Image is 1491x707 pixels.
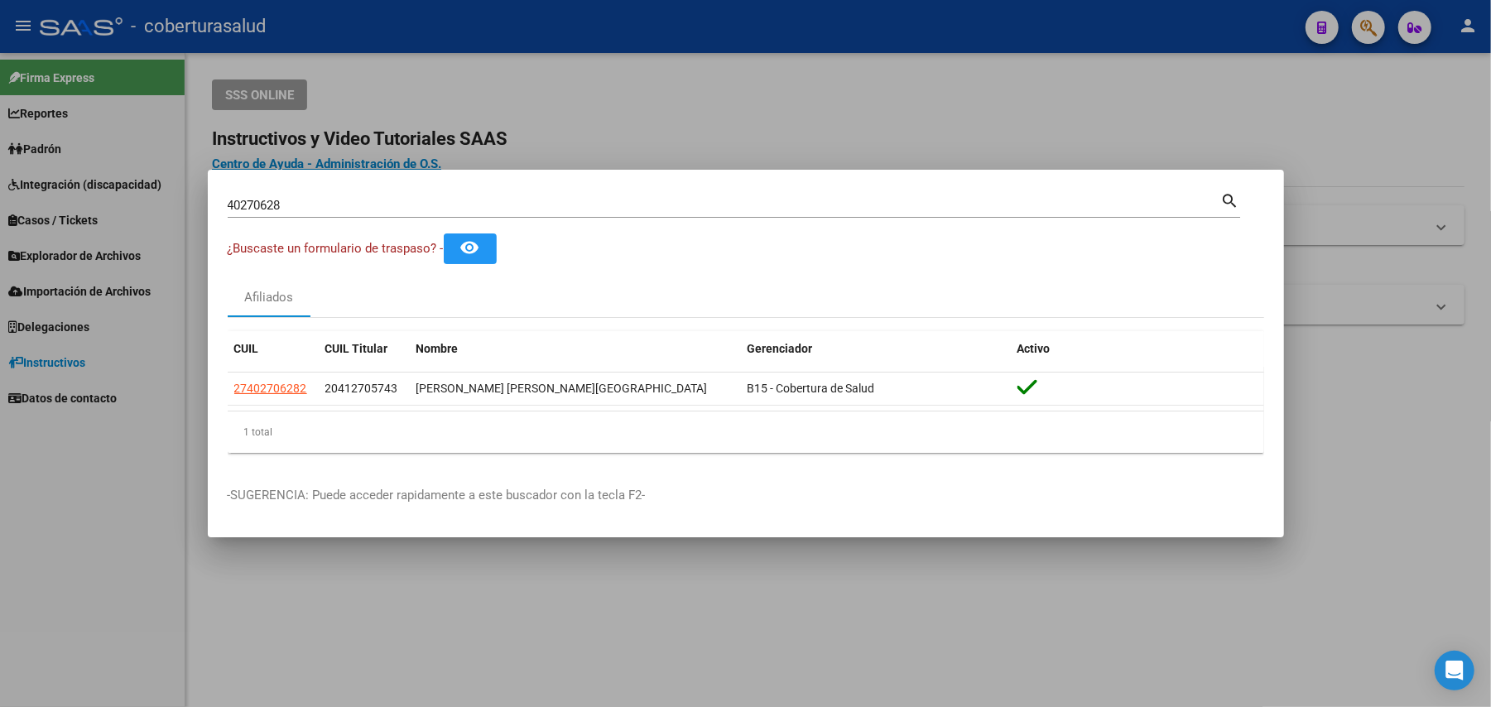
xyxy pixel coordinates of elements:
[234,342,259,355] span: CUIL
[748,382,875,395] span: B15 - Cobertura de Salud
[1011,331,1264,367] datatable-header-cell: Activo
[1017,342,1051,355] span: Activo
[325,342,388,355] span: CUIL Titular
[748,342,813,355] span: Gerenciador
[410,331,741,367] datatable-header-cell: Nombre
[228,331,319,367] datatable-header-cell: CUIL
[1435,651,1474,690] div: Open Intercom Messenger
[244,288,293,307] div: Afiliados
[741,331,1011,367] datatable-header-cell: Gerenciador
[416,379,734,398] div: [PERSON_NAME] [PERSON_NAME][GEOGRAPHIC_DATA]
[228,486,1264,505] p: -SUGERENCIA: Puede acceder rapidamente a este buscador con la tecla F2-
[319,331,410,367] datatable-header-cell: CUIL Titular
[416,342,459,355] span: Nombre
[325,382,398,395] span: 20412705743
[228,241,444,256] span: ¿Buscaste un formulario de traspaso? -
[234,382,307,395] span: 27402706282
[228,411,1264,453] div: 1 total
[1221,190,1240,209] mat-icon: search
[460,238,480,257] mat-icon: remove_red_eye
